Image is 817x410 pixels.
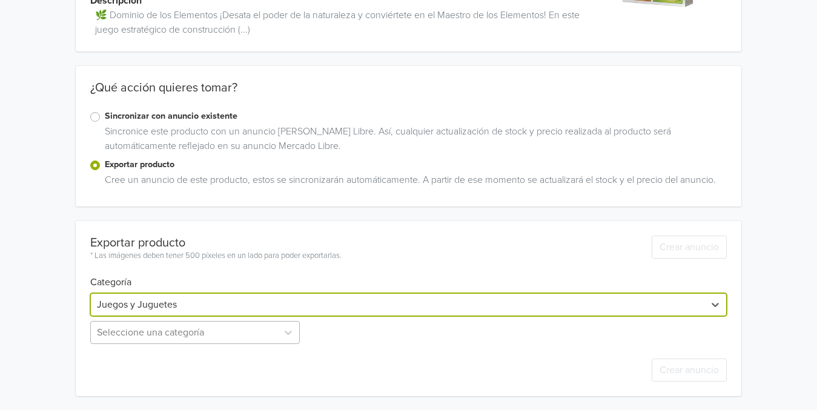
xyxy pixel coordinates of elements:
div: Exportar producto [90,236,342,250]
button: Crear anuncio [652,236,727,259]
button: Crear anuncio [652,359,727,382]
div: Sincronice este producto con un anuncio [PERSON_NAME] Libre. Así, cualquier actualización de stoc... [100,124,727,158]
h6: Categoría [90,262,727,288]
div: ¿Qué acción quieres tomar? [76,81,741,110]
label: Exportar producto [105,158,727,171]
div: * Las imágenes deben tener 500 píxeles en un lado para poder exportarlas. [90,250,342,262]
div: Cree un anuncio de este producto, estos se sincronizarán automáticamente. A partir de ese momento... [100,173,727,192]
span: 🌿 Dominio de los Elementos ¡Desata el poder de la naturaleza y conviértete en el Maestro de los E... [95,8,589,37]
label: Sincronizar con anuncio existente [105,110,727,123]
